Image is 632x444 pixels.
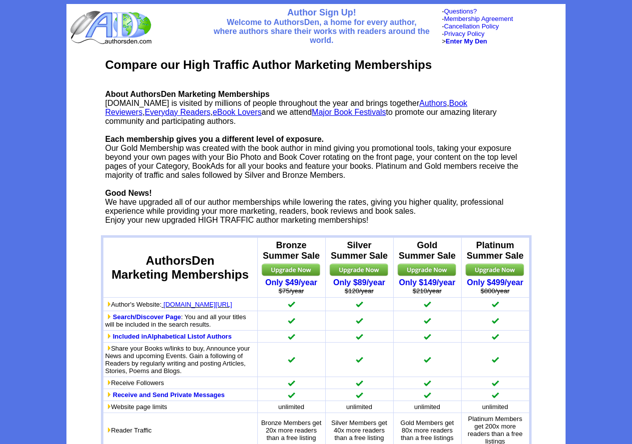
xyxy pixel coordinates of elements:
img: more_btn2.gif [107,428,111,433]
img: checkmark.gif [423,301,431,308]
b: Compare our High Traffic Author Marketing Memberships [105,58,432,71]
a: Included inAlphabetical Listof Authors [113,333,232,340]
img: checkmark.gif [287,392,295,399]
img: checkmark.gif [355,301,363,308]
strike: $800/year [481,287,510,295]
img: upgrade.jpg [464,261,527,278]
b: Each membership gives you a different level of exposure. [105,135,324,143]
img: checkmark.gif [491,380,499,387]
font: AuthorsDen Marketing Memberships [111,254,249,281]
a: Membership Agreement [444,15,513,22]
a: Questions? [444,7,477,15]
font: [DOMAIN_NAME][URL] [163,301,232,308]
img: checkmark.gif [423,333,431,340]
img: checkmark.gif [355,380,363,387]
a: Privacy Policy [444,30,485,37]
img: checkmark.gif [491,333,499,340]
a: Only $149/year [399,278,456,287]
font: Bronze Members get 20x more readers than a free listing [261,419,322,442]
img: checkmark.gif [491,392,499,399]
a: eBook Lovers [213,108,262,116]
img: checkmark.gif [491,317,499,324]
font: [DOMAIN_NAME] is visited by millions of people throughout the year and brings together , , , and ... [105,90,519,224]
img: checkmark.gif [287,301,295,308]
a: Only $499/year [467,278,524,287]
a: Major Book Festivals [312,108,386,116]
img: logo_ad.gif [70,10,154,45]
b: Alphabetical List [147,333,199,340]
img: checkmark.gif [355,317,363,324]
img: more_btn2.gif [107,302,111,307]
img: checkmark.gif [355,392,363,399]
img: checkmark.gif [287,356,295,363]
font: - - > [442,22,499,45]
font: Author Sign Up! [287,7,356,17]
font: - [442,7,477,15]
font: Gold Members get 80x more readers than a free listings [401,419,454,442]
img: checkmark.gif [491,301,499,308]
font: unlimited [278,403,304,411]
font: Website page limits [105,403,167,411]
img: upgrade.jpg [260,261,323,278]
b: Good News! [105,189,152,197]
b: Gold Summer Sale [399,240,456,261]
img: more_btn2.gif [107,334,111,339]
font: - [442,15,513,22]
img: upgrade.jpg [328,261,391,278]
b: Bronze Summer Sale [263,240,320,261]
img: checkmark.gif [423,392,431,399]
img: more_btn2.gif [107,314,111,319]
a: Receive and Send Private Messages [113,391,225,399]
font: unlimited [414,403,440,411]
a: Only $49/year [265,278,317,287]
b: Platinum Summer Sale [467,240,524,261]
img: checkmark.gif [423,317,431,324]
img: checkmark.gif [355,333,363,340]
b: Silver Summer Sale [331,240,388,261]
img: checkmark.gif [287,333,295,340]
img: checkmark.gif [491,356,499,363]
font: unlimited [482,403,508,411]
a: Only $89/year [333,278,385,287]
font: unlimited [346,403,372,411]
a: Everyday Readers [145,108,211,116]
strike: $75/year [279,287,304,295]
img: upgrade.jpg [396,261,459,278]
font: Author's Website: [105,301,162,308]
strike: $120/year [345,287,374,295]
img: more_btn2.gif [107,392,111,397]
a: Book Reviewers [105,99,468,116]
img: more_btn2.gif [107,404,111,409]
font: Silver Members get 40x more readers than a free listing [331,419,387,442]
img: more_btn2.gif [107,346,111,351]
img: checkmark.gif [423,380,431,387]
a: Authors [419,99,447,107]
font: Reader Traffic [105,427,152,434]
b: About AuthorsDen Marketing Memberships [105,90,270,98]
img: checkmark.gif [355,356,363,363]
img: checkmark.gif [287,380,295,387]
strike: $210/year [413,287,442,295]
img: checkmark.gif [287,317,295,324]
font: Welcome to AuthorsDen, a home for every author, where authors share their works with readers arou... [214,18,430,44]
img: checkmark.gif [423,356,431,363]
font: Receive Followers [105,379,164,387]
a: Search/Discover Page [113,313,181,321]
a: Cancellation Policy [444,22,499,30]
font: Share your Books w/links to buy, Announce your News and upcoming Events. Gain a following of Read... [105,345,250,375]
font: : You and all your titles will be included in the search results. [105,313,246,328]
a: Enter My Den [446,37,487,45]
img: more_btn2.gif [107,380,111,385]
